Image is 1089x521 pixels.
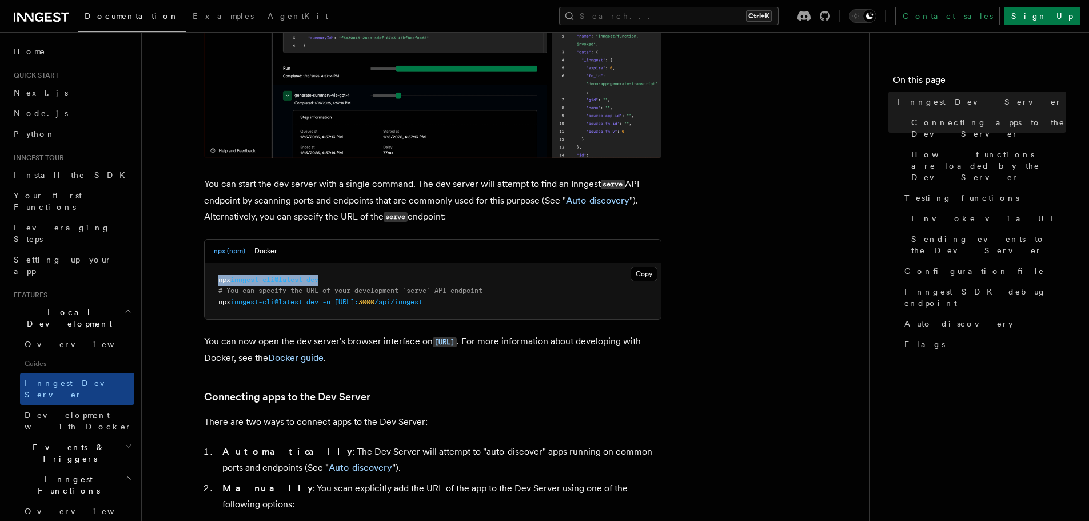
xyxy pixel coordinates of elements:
[631,267,657,281] button: Copy
[14,223,110,244] span: Leveraging Steps
[218,298,230,306] span: npx
[907,229,1066,261] a: Sending events to the Dev Server
[20,355,134,373] span: Guides
[14,191,82,212] span: Your first Functions
[9,249,134,281] a: Setting up your app
[9,41,134,62] a: Home
[14,46,46,57] span: Home
[911,149,1066,183] span: How functions are loaded by the Dev Server
[911,117,1066,140] span: Connecting apps to the Dev Server
[384,212,408,222] code: serve
[900,188,1066,208] a: Testing functions
[268,11,328,21] span: AgentKit
[9,334,134,437] div: Local Development
[25,411,132,431] span: Development with Docker
[204,414,661,430] p: There are two ways to connect apps to the Dev Server:
[14,129,55,138] span: Python
[14,255,112,276] span: Setting up your app
[20,373,134,405] a: Inngest Dev Server
[907,208,1066,229] a: Invoke via UI
[746,10,772,22] kbd: Ctrl+K
[261,3,335,31] a: AgentKit
[559,7,779,25] button: Search...Ctrl+K
[85,11,179,21] span: Documentation
[9,474,123,496] span: Inngest Functions
[895,7,1000,25] a: Contact sales
[904,339,945,350] span: Flags
[25,507,142,516] span: Overview
[900,313,1066,334] a: Auto-discovery
[9,302,134,334] button: Local Development
[9,82,134,103] a: Next.js
[904,192,1019,204] span: Testing functions
[374,298,422,306] span: /api/inngest
[329,462,392,473] a: Auto-discovery
[900,261,1066,281] a: Configuration file
[358,298,374,306] span: 3000
[219,444,661,476] li: : The Dev Server will attempt to "auto-discover" apps running on common ports and endpoints (See ...
[9,291,47,300] span: Features
[907,112,1066,144] a: Connecting apps to the Dev Server
[9,165,134,185] a: Install the SDK
[893,73,1066,92] h4: On this page
[268,352,324,363] a: Docker guide
[254,240,277,263] button: Docker
[204,333,661,366] p: You can now open the dev server's browser interface on . For more information about developing wi...
[904,265,1044,277] span: Configuration file
[230,276,302,284] span: inngest-cli@latest
[601,180,625,189] code: serve
[322,298,330,306] span: -u
[218,287,482,295] span: # You can specify the URL of your development `serve` API endpoint
[14,88,68,97] span: Next.js
[25,340,142,349] span: Overview
[78,3,186,32] a: Documentation
[14,109,68,118] span: Node.js
[9,71,59,80] span: Quick start
[907,144,1066,188] a: How functions are loaded by the Dev Server
[904,318,1013,329] span: Auto-discovery
[230,298,302,306] span: inngest-cli@latest
[204,389,370,405] a: Connecting apps to the Dev Server
[204,176,661,225] p: You can start the dev server with a single command. The dev server will attempt to find an Innges...
[334,298,358,306] span: [URL]:
[900,334,1066,355] a: Flags
[893,92,1066,112] a: Inngest Dev Server
[9,217,134,249] a: Leveraging Steps
[9,185,134,217] a: Your first Functions
[218,276,230,284] span: npx
[9,442,125,464] span: Events & Triggers
[9,469,134,501] button: Inngest Functions
[904,286,1066,309] span: Inngest SDK debug endpoint
[9,307,125,329] span: Local Development
[306,298,318,306] span: dev
[900,281,1066,313] a: Inngest SDK debug endpoint
[20,334,134,355] a: Overview
[566,195,629,206] a: Auto-discovery
[433,336,457,347] a: [URL]
[9,437,134,469] button: Events & Triggers
[897,96,1062,108] span: Inngest Dev Server
[911,213,1063,224] span: Invoke via UI
[222,446,352,457] strong: Automatically
[9,124,134,144] a: Python
[14,170,132,180] span: Install the SDK
[911,233,1066,256] span: Sending events to the Dev Server
[214,240,245,263] button: npx (npm)
[849,9,876,23] button: Toggle dark mode
[20,405,134,437] a: Development with Docker
[1004,7,1080,25] a: Sign Up
[222,483,313,494] strong: Manually
[25,379,122,399] span: Inngest Dev Server
[186,3,261,31] a: Examples
[9,153,64,162] span: Inngest tour
[9,103,134,124] a: Node.js
[193,11,254,21] span: Examples
[433,337,457,347] code: [URL]
[306,276,318,284] span: dev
